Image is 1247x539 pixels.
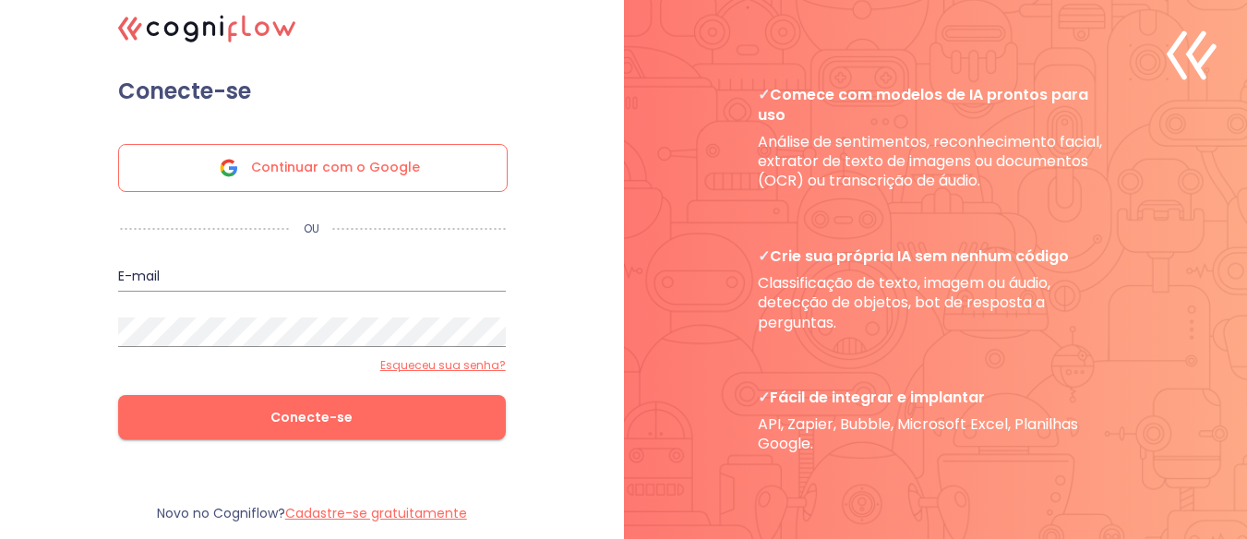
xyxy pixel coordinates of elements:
button: Conecte-se [118,395,506,439]
font: ✓ [758,84,770,105]
font: Conecte-se [270,408,353,426]
font: Cadastre-se gratuitamente [285,504,467,522]
font: Análise de sentimentos, reconhecimento facial, extrator de texto de imagens ou documentos (OCR) o... [758,131,1102,192]
font: Classificação de texto, imagem ou áudio, detecção de objetos, bot de resposta a perguntas. [758,272,1050,333]
font: ✓ [758,387,770,408]
font: OU [304,221,319,236]
font: Conecte-se [118,76,251,106]
font: Crie sua própria IA sem nenhum código [770,246,1069,267]
font: Comece com modelos de IA prontos para uso [758,84,1088,125]
font: ✓ [758,246,770,267]
font: API, Zapier, Bubble, Microsoft Excel, Planilhas Google. [758,413,1078,454]
font: Continuar com o Google [251,158,420,176]
font: Fácil de integrar e implantar [770,387,985,408]
font: Novo no Cogniflow? [157,504,285,522]
div: Continuar com o Google [118,144,508,192]
font: Esqueceu sua senha? [380,357,506,373]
